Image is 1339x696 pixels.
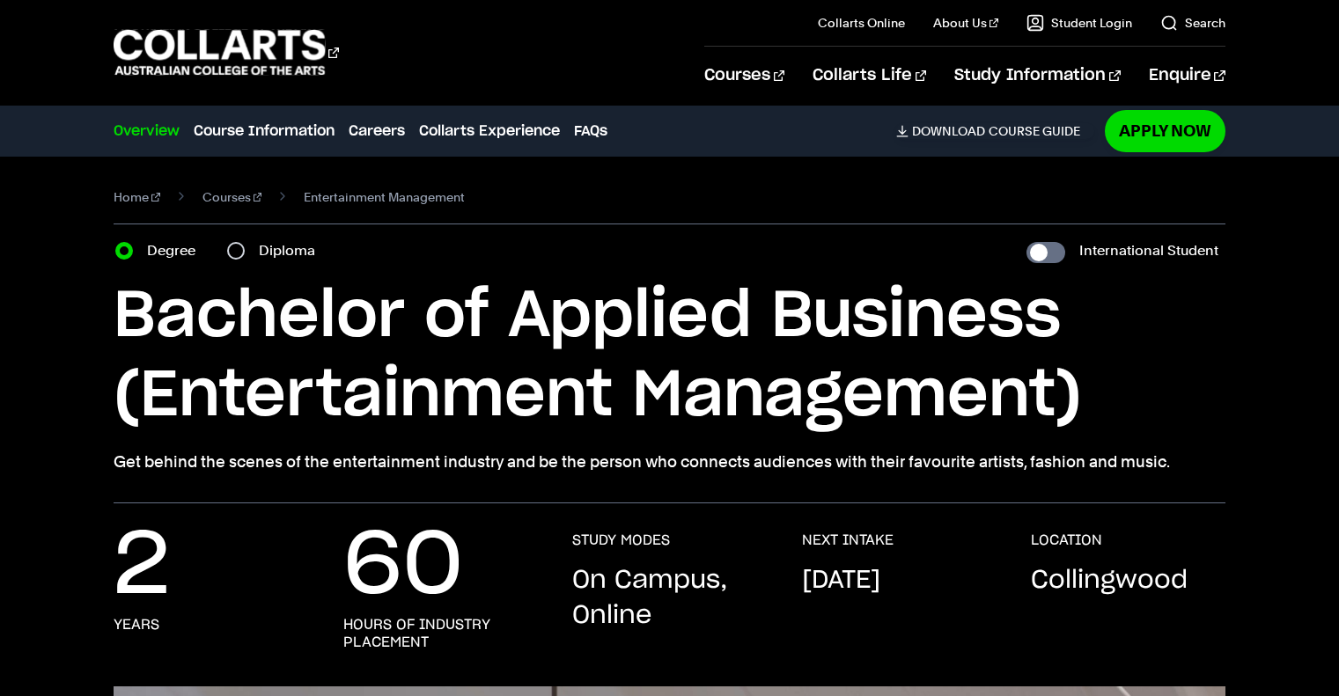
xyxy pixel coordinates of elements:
[114,121,180,142] a: Overview
[1031,531,1102,549] h3: LOCATION
[802,563,880,598] p: [DATE]
[574,121,607,142] a: FAQs
[912,123,985,139] span: Download
[572,563,766,634] p: On Campus, Online
[818,14,905,32] a: Collarts Online
[114,531,170,602] p: 2
[304,185,465,209] span: Entertainment Management
[114,450,1225,474] p: Get behind the scenes of the entertainment industry and be the person who connects audiences with...
[1149,47,1225,105] a: Enquire
[349,121,405,142] a: Careers
[343,531,463,602] p: 60
[147,238,206,263] label: Degree
[1105,110,1225,151] a: Apply Now
[813,47,926,105] a: Collarts Life
[194,121,335,142] a: Course Information
[114,277,1225,436] h1: Bachelor of Applied Business (Entertainment Management)
[933,14,998,32] a: About Us
[419,121,560,142] a: Collarts Experience
[954,47,1120,105] a: Study Information
[704,47,784,105] a: Courses
[1026,14,1132,32] a: Student Login
[114,27,339,77] div: Go to homepage
[572,531,670,549] h3: STUDY MODES
[1031,563,1188,598] p: Collingwood
[343,616,537,651] h3: hours of industry placement
[202,185,262,209] a: Courses
[1160,14,1225,32] a: Search
[896,123,1094,139] a: DownloadCourse Guide
[802,531,894,549] h3: NEXT INTAKE
[259,238,326,263] label: Diploma
[114,185,160,209] a: Home
[114,616,159,634] h3: years
[1079,238,1218,263] label: International Student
